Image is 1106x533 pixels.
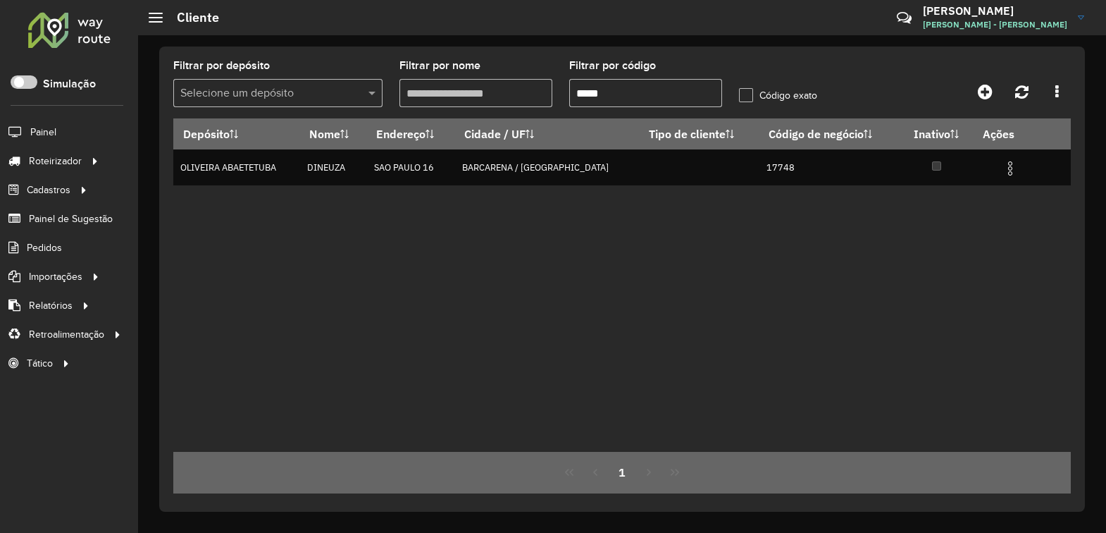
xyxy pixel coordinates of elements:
td: BARCARENA / [GEOGRAPHIC_DATA] [455,149,640,185]
th: Inativo [900,119,974,149]
h3: [PERSON_NAME] [923,4,1067,18]
h2: Cliente [163,10,219,25]
label: Simulação [43,75,96,92]
td: DINEUZA [299,149,366,185]
span: Cadastros [27,183,70,197]
td: OLIVEIRA ABAETETUBA [173,149,299,185]
span: Roteirizador [29,154,82,169]
th: Nome [299,119,366,149]
button: 1 [609,459,635,486]
a: Contato Rápido [889,3,919,33]
span: Pedidos [27,240,62,255]
span: Relatórios [29,298,73,313]
span: Painel [30,125,56,140]
label: Código exato [739,88,817,103]
span: [PERSON_NAME] - [PERSON_NAME] [923,18,1067,31]
th: Depósito [173,119,299,149]
th: Ações [974,119,1058,149]
span: Tático [27,356,53,371]
label: Filtrar por nome [399,57,480,74]
th: Cidade / UF [455,119,640,149]
th: Tipo de cliente [640,119,759,149]
label: Filtrar por depósito [173,57,270,74]
span: Importações [29,269,82,284]
span: Painel de Sugestão [29,212,113,226]
td: SAO PAULO 16 [366,149,454,185]
th: Endereço [366,119,454,149]
td: 17748 [759,149,900,185]
span: Retroalimentação [29,327,104,342]
label: Filtrar por código [569,57,656,74]
th: Código de negócio [759,119,900,149]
